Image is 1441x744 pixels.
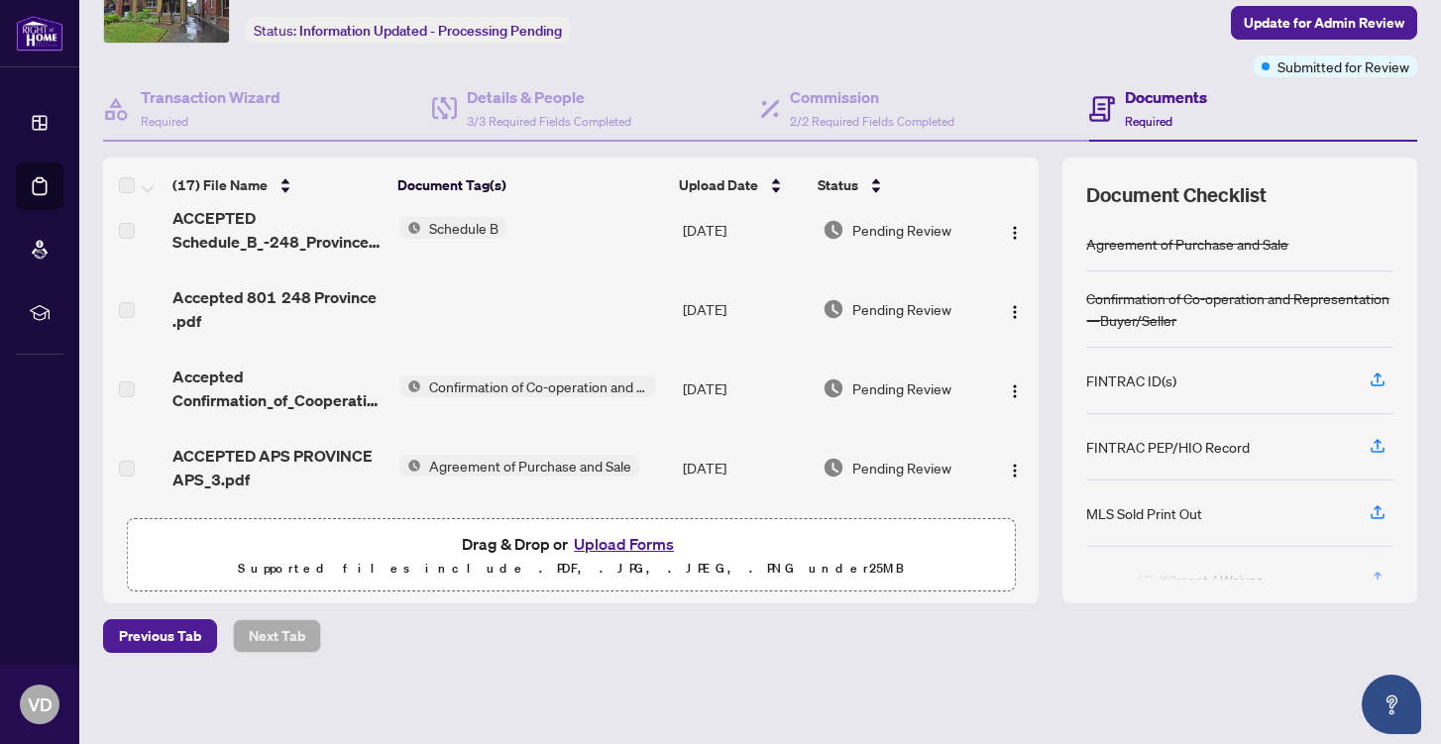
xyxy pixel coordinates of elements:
[999,452,1031,483] button: Logo
[119,620,201,652] span: Previous Tab
[1007,225,1023,241] img: Logo
[172,206,384,254] span: ACCEPTED Schedule_B_-248_Province_St_S.pdf
[165,158,389,213] th: (17) File Name
[1277,55,1409,77] span: Submitted for Review
[399,217,506,239] button: Status IconSchedule B
[810,158,984,213] th: Status
[1086,502,1202,524] div: MLS Sold Print Out
[172,444,384,491] span: ACCEPTED APS PROVINCE APS_3.pdf
[467,114,631,129] span: 3/3 Required Fields Completed
[128,519,1014,592] span: Drag & Drop orUpload FormsSupported files include .PDF, .JPG, .JPEG, .PNG under25MB
[389,158,671,213] th: Document Tag(s)
[823,219,844,241] img: Document Status
[233,619,321,653] button: Next Tab
[1007,463,1023,478] img: Logo
[790,114,954,129] span: 2/2 Required Fields Completed
[141,85,280,109] h4: Transaction Wizard
[1086,233,1288,255] div: Agreement of Purchase and Sale
[1231,6,1417,40] button: Update for Admin Review
[852,298,951,320] span: Pending Review
[1086,436,1250,458] div: FINTRAC PEP/HIO Record
[1244,7,1404,39] span: Update for Admin Review
[1086,370,1176,391] div: FINTRAC ID(s)
[172,174,268,196] span: (17) File Name
[421,217,506,239] span: Schedule B
[399,217,421,239] img: Status Icon
[790,85,954,109] h4: Commission
[172,285,384,333] span: Accepted 801 248 Province .pdf
[1086,287,1393,331] div: Confirmation of Co-operation and Representation—Buyer/Seller
[852,377,951,399] span: Pending Review
[399,375,656,397] button: Status IconConfirmation of Co-operation and Representation—Buyer/Seller
[467,85,631,109] h4: Details & People
[823,298,844,320] img: Document Status
[852,457,951,478] span: Pending Review
[1125,85,1207,109] h4: Documents
[675,349,815,428] td: [DATE]
[679,174,758,196] span: Upload Date
[16,15,63,52] img: logo
[28,691,53,718] span: VD
[999,293,1031,325] button: Logo
[246,17,570,44] div: Status:
[568,531,680,557] button: Upload Forms
[172,365,384,412] span: Accepted Confirmation_of_Cooperation.pdf
[299,22,562,40] span: Information Updated - Processing Pending
[140,557,1002,581] p: Supported files include .PDF, .JPG, .JPEG, .PNG under 25 MB
[421,375,656,397] span: Confirmation of Co-operation and Representation—Buyer/Seller
[1362,675,1421,734] button: Open asap
[1086,181,1267,209] span: Document Checklist
[141,114,188,129] span: Required
[671,158,810,213] th: Upload Date
[818,174,858,196] span: Status
[462,531,680,557] span: Drag & Drop or
[1007,383,1023,399] img: Logo
[103,619,217,653] button: Previous Tab
[823,377,844,399] img: Document Status
[852,219,951,241] span: Pending Review
[399,375,421,397] img: Status Icon
[675,428,815,507] td: [DATE]
[675,190,815,269] td: [DATE]
[1007,304,1023,320] img: Logo
[823,457,844,478] img: Document Status
[1125,114,1172,129] span: Required
[421,455,639,477] span: Agreement of Purchase and Sale
[675,269,815,349] td: [DATE]
[399,455,421,477] img: Status Icon
[999,372,1031,404] button: Logo
[999,214,1031,246] button: Logo
[399,455,639,477] button: Status IconAgreement of Purchase and Sale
